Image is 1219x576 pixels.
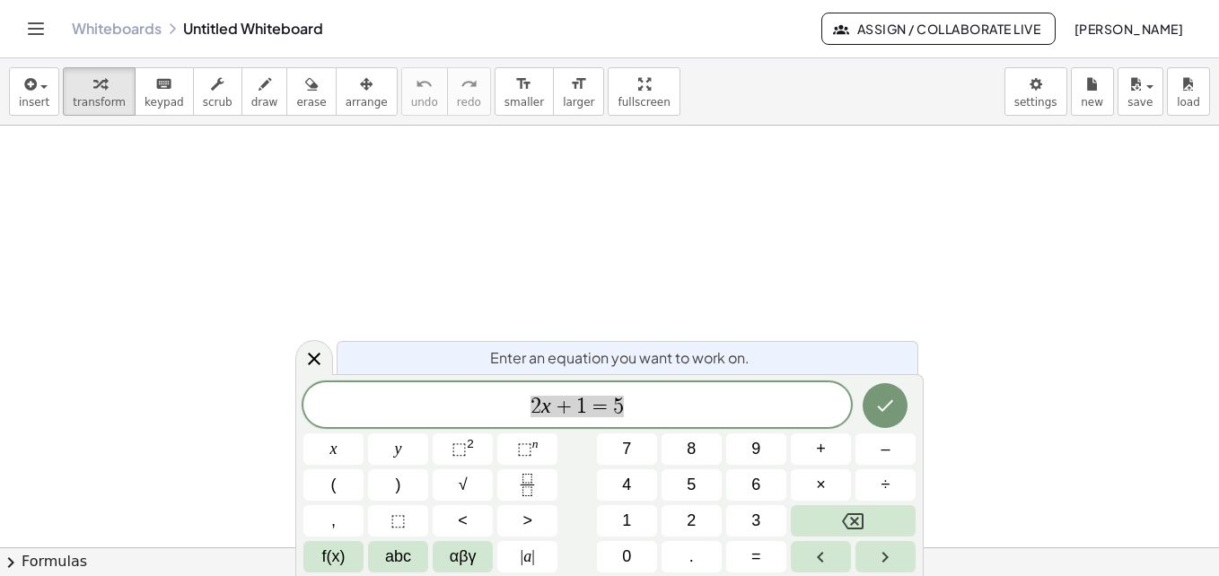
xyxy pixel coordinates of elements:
[303,541,364,572] button: Functions
[251,96,278,109] span: draw
[331,509,336,533] span: ,
[296,96,326,109] span: erase
[881,437,890,461] span: –
[541,394,551,417] var: x
[791,433,851,465] button: Plus
[1127,96,1153,109] span: save
[521,547,524,565] span: |
[497,433,557,465] button: Superscript
[1081,96,1103,109] span: new
[303,505,364,537] button: ,
[726,505,786,537] button: 3
[1167,67,1210,116] button: load
[452,440,467,458] span: ⬚
[662,541,722,572] button: .
[303,469,364,501] button: (
[286,67,336,116] button: erase
[517,440,532,458] span: ⬚
[241,67,288,116] button: draw
[791,541,851,572] button: Left arrow
[521,545,535,569] span: a
[9,67,59,116] button: insert
[1074,21,1183,37] span: [PERSON_NAME]
[622,545,631,569] span: 0
[416,74,433,95] i: undo
[1118,67,1163,116] button: save
[726,541,786,572] button: Equals
[450,545,477,569] span: αβγ
[396,473,401,497] span: )
[531,547,535,565] span: |
[597,469,657,501] button: 4
[433,505,493,537] button: Less than
[837,21,1040,37] span: Assign / Collaborate Live
[368,469,428,501] button: )
[687,473,696,497] span: 5
[303,433,364,465] button: x
[863,383,908,428] button: Done
[622,437,631,461] span: 7
[22,14,50,43] button: Toggle navigation
[193,67,242,116] button: scrub
[816,473,826,497] span: ×
[563,96,594,109] span: larger
[459,473,468,497] span: √
[458,509,468,533] span: <
[155,74,172,95] i: keyboard
[504,96,544,109] span: smaller
[497,541,557,572] button: Absolute value
[467,437,474,450] sup: 2
[19,96,49,109] span: insert
[1071,67,1114,116] button: new
[726,469,786,501] button: 6
[490,347,750,369] span: Enter an equation you want to work on.
[751,473,760,497] span: 6
[751,437,760,461] span: 9
[203,96,232,109] span: scrub
[551,396,577,417] span: +
[322,545,346,569] span: f(x)
[662,433,722,465] button: 8
[411,96,438,109] span: undo
[608,67,680,116] button: fullscreen
[433,469,493,501] button: Square root
[433,433,493,465] button: Squared
[515,74,532,95] i: format_size
[662,469,722,501] button: 5
[597,541,657,572] button: 0
[553,67,604,116] button: format_sizelarger
[855,433,916,465] button: Minus
[497,469,557,501] button: Fraction
[622,473,631,497] span: 4
[1177,96,1200,109] span: load
[330,437,338,461] span: x
[532,437,539,450] sup: n
[368,505,428,537] button: Placeholder
[497,505,557,537] button: Greater than
[791,505,916,537] button: Backspace
[72,20,162,38] a: Whiteboards
[531,396,541,417] span: 2
[336,67,398,116] button: arrange
[587,396,613,417] span: =
[881,473,890,497] span: ÷
[1014,96,1057,109] span: settings
[622,509,631,533] span: 1
[791,469,851,501] button: Times
[395,437,402,461] span: y
[135,67,194,116] button: keyboardkeypad
[687,437,696,461] span: 8
[618,96,670,109] span: fullscreen
[63,67,136,116] button: transform
[689,545,694,569] span: .
[447,67,491,116] button: redoredo
[390,509,406,533] span: ⬚
[368,433,428,465] button: y
[346,96,388,109] span: arrange
[576,396,587,417] span: 1
[1059,13,1197,45] button: [PERSON_NAME]
[73,96,126,109] span: transform
[855,541,916,572] button: Right arrow
[597,505,657,537] button: 1
[145,96,184,109] span: keypad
